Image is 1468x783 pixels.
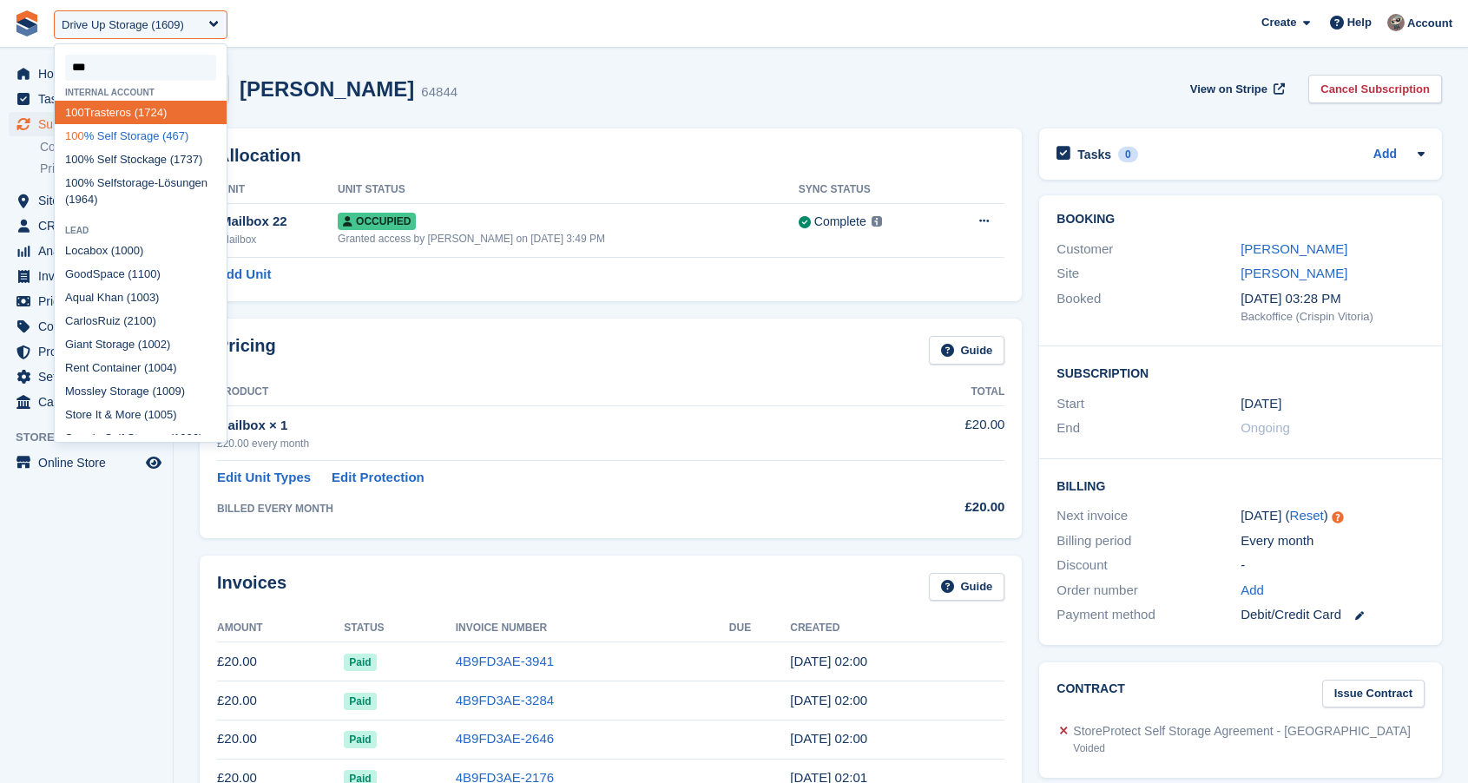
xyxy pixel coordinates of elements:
div: Every month [1241,531,1425,551]
a: Edit Unit Types [217,468,311,488]
div: Aqual Khan ( 3) [55,286,227,309]
span: Paid [344,693,376,710]
div: Booked [1057,289,1241,326]
a: menu [9,239,164,263]
span: Protection [38,339,142,364]
span: Tasks [38,87,142,111]
span: 100 [174,431,193,444]
h2: Booking [1057,213,1425,227]
div: Site [1057,264,1241,284]
h2: [PERSON_NAME] [240,77,414,101]
a: Edit Protection [332,468,425,488]
span: 100 [65,176,84,189]
a: Price increases NEW [40,159,164,178]
div: Store It & More ( 5) [55,403,227,426]
span: Help [1347,14,1372,31]
span: 100 [134,314,153,327]
div: 64844 [421,82,458,102]
a: menu [9,264,164,288]
td: £20.00 [217,681,344,720]
div: Rent Container ( 4) [55,356,227,379]
div: StoreProtect Self Storage Agreement - [GEOGRAPHIC_DATA] [1073,722,1411,740]
th: Status [344,615,455,642]
a: Add Unit [217,265,271,285]
span: Account [1407,15,1452,32]
th: Created [790,615,1004,642]
span: Capital [38,390,142,414]
span: Subscriptions [38,112,142,136]
div: Tooltip anchor [1330,510,1346,525]
a: [PERSON_NAME] [1241,266,1347,280]
a: Contracts [40,139,164,155]
td: £20.00 [217,720,344,759]
span: Sites [38,188,142,213]
a: Add [1241,581,1264,601]
div: Giant Storage ( 2) [55,332,227,356]
div: CarlosRuiz (2 ) [55,309,227,332]
img: Cristina (100%) [1387,14,1405,31]
a: [PERSON_NAME] [1241,241,1347,256]
span: 100 [65,129,84,142]
div: [DATE] ( ) [1241,506,1425,526]
a: 4B9FD3AE-2646 [456,731,554,746]
div: Trasteros (1724) [55,101,227,124]
a: Reset [1290,508,1324,523]
div: Sperrin Self Storage ( 6) [55,426,227,450]
div: Lead [55,226,227,235]
div: Drive Up Storage (1609) [62,16,184,34]
time: 2025-07-15 01:00:27 UTC [790,693,867,707]
span: Paid [344,731,376,748]
div: Internal account [55,88,227,97]
a: menu [9,188,164,213]
div: % Self Stockage (1737) [55,148,227,171]
div: Billing period [1057,531,1241,551]
span: CRM [38,214,142,238]
div: [DATE] 03:28 PM [1241,289,1425,309]
div: BILLED EVERY MONTH [217,501,878,517]
th: Unit [217,176,338,204]
div: - [1241,556,1425,576]
a: menu [9,339,164,364]
time: 2024-12-15 01:00:00 UTC [1241,394,1281,414]
div: GoodSpace (1 ) [55,262,227,286]
span: Coupons [38,314,142,339]
a: Guide [929,336,1005,365]
div: £20.00 [878,497,1004,517]
span: 100 [65,106,84,119]
a: menu [9,365,164,389]
span: 100 [148,408,167,421]
div: Discount [1057,556,1241,576]
a: Preview store [143,452,164,473]
div: Next invoice [1057,506,1241,526]
div: Mossley Storage ( 9) [55,379,227,403]
span: Price increases [40,161,123,177]
span: Home [38,62,142,86]
th: Sync Status [799,176,942,204]
th: Product [217,378,878,406]
div: Order number [1057,581,1241,601]
div: Granted access by [PERSON_NAME] on [DATE] 3:49 PM [338,231,799,247]
th: Unit Status [338,176,799,204]
div: Payment method [1057,605,1241,625]
th: Due [729,615,790,642]
div: £20.00 every month [217,436,878,451]
h2: Contract [1057,680,1125,708]
div: Voided [1073,740,1411,756]
a: 4B9FD3AE-3284 [456,693,554,707]
a: Guide [929,573,1005,602]
div: Mailbox 22 [221,212,338,232]
a: 4B9FD3AE-3941 [456,654,554,668]
span: 100 [148,361,167,374]
div: Customer [1057,240,1241,260]
h2: Invoices [217,573,286,602]
div: Debit/Credit Card [1241,605,1425,625]
a: menu [9,289,164,313]
span: 100 [142,338,161,351]
h2: Pricing [217,336,276,365]
span: Paid [344,654,376,671]
a: menu [9,451,164,475]
a: menu [9,314,164,339]
a: menu [9,62,164,86]
th: Invoice Number [456,615,729,642]
td: £20.00 [878,405,1004,460]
